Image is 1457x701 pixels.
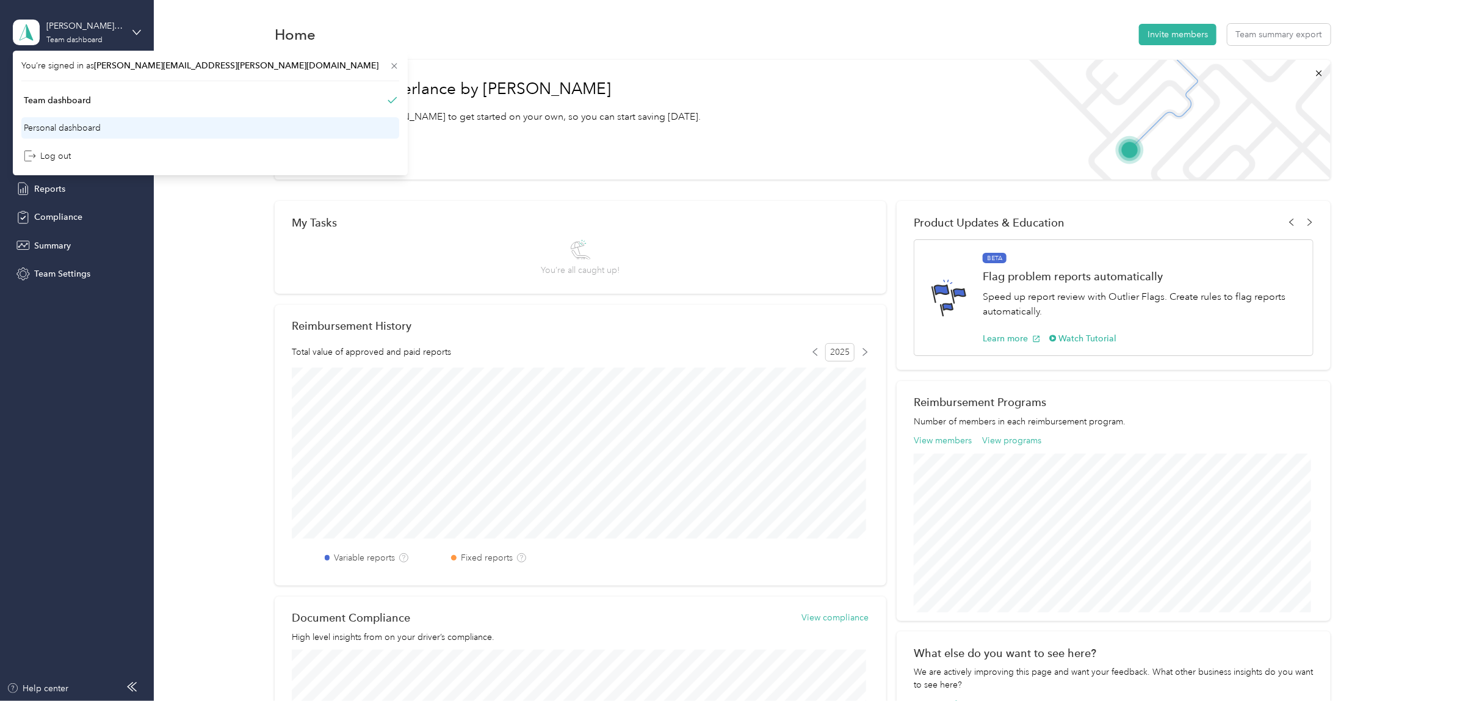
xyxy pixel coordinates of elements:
[983,289,1300,319] p: Speed up report review with Outlier Flags. Create rules to flag reports automatically.
[94,60,378,71] span: [PERSON_NAME][EMAIL_ADDRESS][PERSON_NAME][DOMAIN_NAME]
[292,109,701,125] p: Read our step-by-[PERSON_NAME] to get started on your own, so you can start saving [DATE].
[34,267,90,280] span: Team Settings
[292,346,451,358] span: Total value of approved and paid reports
[24,94,91,107] div: Team dashboard
[914,396,1313,409] h2: Reimbursement Programs
[983,253,1007,264] span: BETA
[914,216,1065,229] span: Product Updates & Education
[292,79,701,99] h1: Welcome to Everlance by [PERSON_NAME]
[292,216,869,229] div: My Tasks
[914,666,1313,691] div: We are actively improving this page and want your feedback. What other business insights do you w...
[1389,633,1457,701] iframe: Everlance-gr Chat Button Frame
[983,270,1300,283] h1: Flag problem reports automatically
[292,611,410,624] h2: Document Compliance
[983,332,1041,345] button: Learn more
[21,59,399,72] span: You’re signed in as
[7,682,69,695] button: Help center
[46,20,123,32] div: [PERSON_NAME][EMAIL_ADDRESS][PERSON_NAME][DOMAIN_NAME]
[1139,24,1217,45] button: Invite members
[802,611,869,624] button: View compliance
[914,415,1313,428] p: Number of members in each reimbursement program.
[914,647,1313,659] div: What else do you want to see here?
[34,239,71,252] span: Summary
[275,28,316,41] h1: Home
[334,551,395,564] label: Variable reports
[34,183,65,195] span: Reports
[1227,24,1331,45] button: Team summary export
[46,37,103,44] div: Team dashboard
[24,122,101,134] div: Personal dashboard
[34,211,82,223] span: Compliance
[825,343,855,361] span: 2025
[24,150,71,162] div: Log out
[1049,332,1117,345] button: Watch Tutorial
[541,264,620,277] span: You’re all caught up!
[461,551,513,564] label: Fixed reports
[292,319,411,332] h2: Reimbursement History
[983,434,1042,447] button: View programs
[914,434,972,447] button: View members
[1017,60,1330,180] img: Welcome to everlance
[292,631,869,644] p: High level insights from on your driver’s compliance.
